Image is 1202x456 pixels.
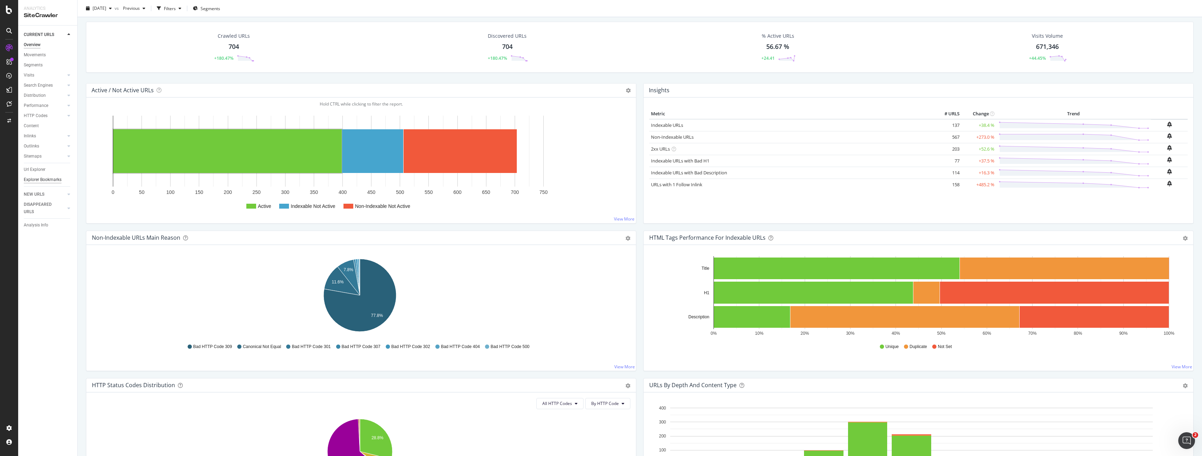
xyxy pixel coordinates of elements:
span: Colleen [10,11,28,16]
text: 20% [801,331,809,336]
text: 650 [482,189,491,195]
text: 700 [511,189,519,195]
a: URLs with 1 Follow Inlink [651,181,702,188]
span: Not Set [938,344,952,350]
h4: Active / Not Active URLs [92,86,154,95]
div: Distribution [24,92,46,99]
span: Bad HTTP Code 307 [342,344,381,350]
div: Movements [24,51,46,59]
text: 750 [540,189,548,195]
text: 550 [425,189,433,195]
a: View More [1172,364,1192,370]
a: NEW URLS [24,191,65,198]
div: bell-plus [1167,181,1172,186]
text: 0% [711,331,717,336]
span: 👎 [47,121,61,134]
text: 60% [983,331,991,336]
text: 28.8% [371,435,383,440]
text: 150 [195,189,203,195]
div: Url Explorer [24,166,45,173]
div: Visits Volume [1032,32,1063,39]
text: 400 [659,406,666,411]
td: +16.3 % [961,167,996,179]
div: CURRENT URLS [24,31,54,38]
text: Non-Indexable Not Active [355,203,410,209]
text: Active [258,203,271,209]
div: Performance [24,102,48,109]
div: bell-plus [1167,122,1172,127]
div: HTML Tags Performance for Indexable URLs [649,234,766,241]
th: Metric [649,109,933,119]
button: Segments [190,3,223,14]
div: 704 [229,42,239,51]
text: 10% [755,331,763,336]
div: Overview [24,41,41,49]
span: vs [115,5,120,11]
th: # URLS [933,109,961,119]
i: Options [626,88,631,93]
td: 77 [933,155,961,167]
span: 2025 Jul. 28th [93,5,106,11]
a: Visits [24,72,65,79]
text: 250 [252,189,261,195]
a: Sitemaps [24,153,65,160]
a: Indexable URLs with Bad Description [651,169,727,176]
div: +24.41 [761,55,775,61]
text: 90% [1119,331,1128,336]
text: 7.8% [344,267,354,272]
text: 100 [659,448,666,453]
a: Indexable URLs with Bad H1 [651,158,709,164]
th: Trend [996,109,1151,119]
div: Filters [164,5,176,11]
div: gear [625,383,630,388]
div: Discovered URLs [488,32,527,39]
text: 500 [396,189,404,195]
div: +44.45% [1029,55,1046,61]
span: 1 reaction [45,119,63,136]
div: Inlinks [24,132,36,140]
div: Segments [24,61,43,69]
text: 30% [846,331,854,336]
text: 400 [339,189,347,195]
text: 77.8% [371,313,383,318]
button: By HTTP Code [585,398,630,409]
a: Overview [24,41,72,49]
div: Content [24,122,39,130]
span: By HTTP Code [591,400,619,406]
div: gear [1183,383,1188,388]
h4: Insights [649,86,669,95]
span: Duplicate [910,344,927,350]
text: 600 [453,189,462,195]
td: 114 [933,167,961,179]
svg: A chart. [649,256,1185,337]
a: Movements [24,51,72,59]
span: Bad HTTP Code 404 [441,344,480,350]
text: 70% [1028,331,1037,336]
svg: A chart. [92,109,630,218]
a: View More [614,216,635,222]
div: NEW URLS [24,191,44,198]
span: Bad HTTP Code 309 [193,344,232,350]
div: % Active URLs [762,32,794,39]
a: Learn what's new [7,115,84,127]
text: 300 [281,189,290,195]
span: Bad HTTP Code 302 [391,344,430,350]
span: Segments [201,5,220,11]
a: Content [24,122,72,130]
button: Previous [120,3,148,14]
div: 56.67 % [766,42,789,51]
div: Analytics [24,6,72,12]
iframe: Intercom live chat [1178,432,1195,449]
div: DISAPPEARED URLS [24,201,59,216]
a: Segments [24,61,72,69]
span: Unique [885,344,899,350]
text: 11.6% [332,280,343,284]
text: 100 [166,189,175,195]
span: Bad HTTP Code 301 [292,344,331,350]
span: Previous [120,5,140,11]
text: Indexable Not Active [291,203,335,209]
a: DISAPPEARED URLS [24,201,65,216]
td: 158 [933,179,961,190]
button: Filters [154,3,184,14]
